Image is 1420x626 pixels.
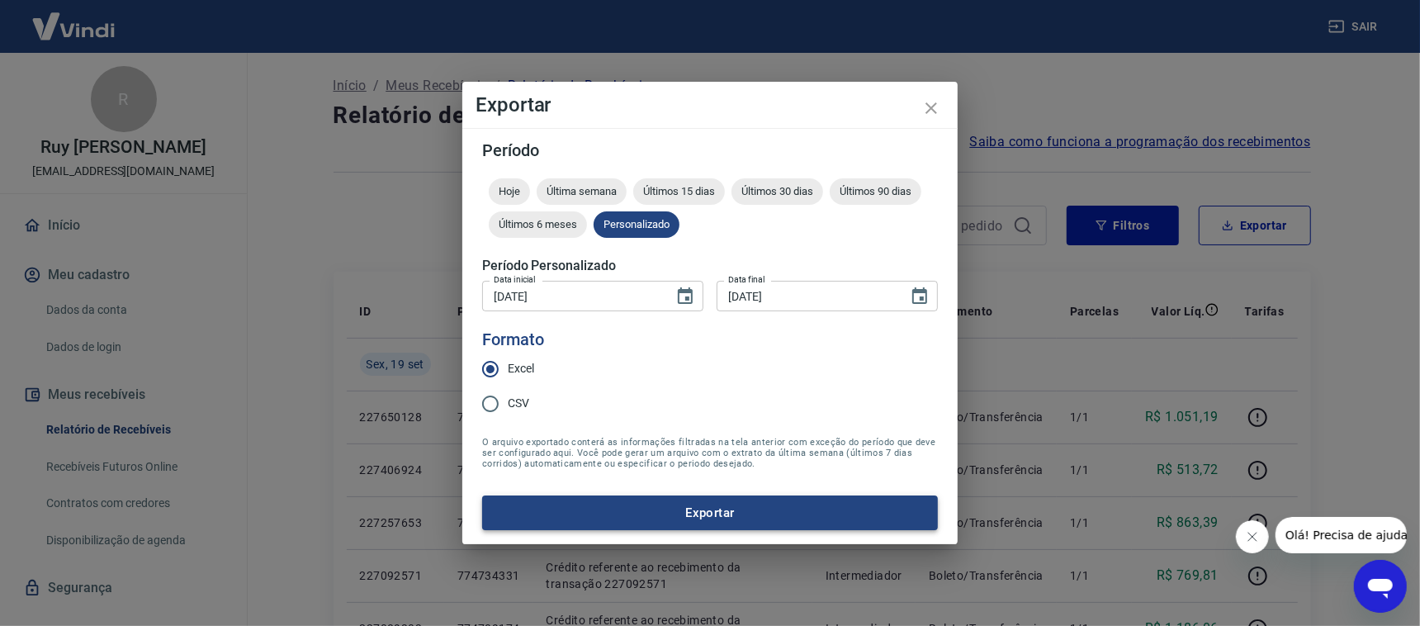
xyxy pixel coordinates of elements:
span: Últimos 6 meses [489,218,587,230]
span: Hoje [489,185,530,197]
label: Data inicial [494,273,536,286]
h5: Período [482,142,938,159]
button: close [911,88,951,128]
span: Últimos 90 dias [830,185,921,197]
h4: Exportar [476,95,944,115]
label: Data final [728,273,765,286]
div: Hoje [489,178,530,205]
legend: Formato [482,328,544,352]
span: CSV [508,395,529,412]
h5: Período Personalizado [482,258,938,274]
div: Últimos 6 meses [489,211,587,238]
span: Últimos 30 dias [731,185,823,197]
input: DD/MM/YYYY [482,281,662,311]
button: Choose date, selected date is 19 de set de 2025 [903,280,936,313]
iframe: Mensagem da empresa [1276,517,1407,553]
span: Últimos 15 dias [633,185,725,197]
span: Última semana [537,185,627,197]
div: Últimos 15 dias [633,178,725,205]
iframe: Fechar mensagem [1236,520,1269,553]
div: Última semana [537,178,627,205]
div: Últimos 30 dias [731,178,823,205]
div: Últimos 90 dias [830,178,921,205]
span: Personalizado [594,218,679,230]
span: Olá! Precisa de ajuda? [10,12,139,25]
span: O arquivo exportado conterá as informações filtradas na tela anterior com exceção do período que ... [482,437,938,469]
input: DD/MM/YYYY [717,281,897,311]
button: Choose date, selected date is 19 de set de 2025 [669,280,702,313]
button: Exportar [482,496,938,530]
iframe: Botão para abrir a janela de mensagens [1354,560,1407,613]
div: Personalizado [594,211,679,238]
span: Excel [508,360,534,377]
